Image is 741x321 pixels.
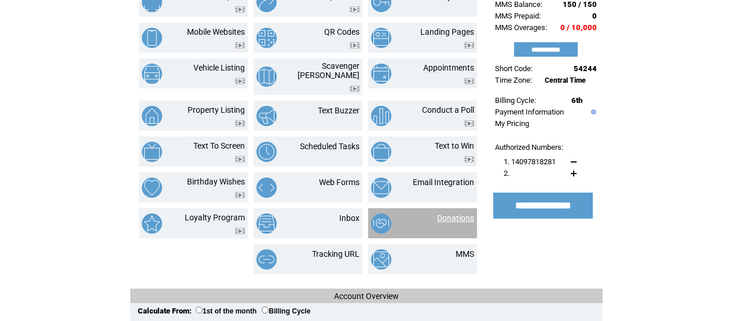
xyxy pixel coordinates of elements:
a: Landing Pages [420,27,474,36]
img: video.png [235,228,245,234]
a: QR Codes [324,27,360,36]
img: video.png [350,6,360,13]
img: video.png [464,156,474,163]
span: Billing Cycle: [495,96,536,105]
a: Scheduled Tasks [300,142,360,151]
img: mobile-websites.png [142,28,162,48]
img: video.png [350,42,360,49]
span: Account Overview [334,292,399,301]
a: Text To Screen [193,141,245,150]
label: Billing Cycle [262,307,310,315]
a: Appointments [423,63,474,72]
img: video.png [235,120,245,127]
a: Birthday Wishes [187,177,245,186]
img: scavenger-hunt.png [256,67,277,87]
img: tracking-url.png [256,249,277,270]
img: video.png [235,78,245,84]
a: Text Buzzer [318,106,360,115]
img: inbox.png [256,213,277,234]
a: MMS [456,249,474,259]
span: 54244 [574,64,597,73]
img: video.png [235,6,245,13]
img: text-to-win.png [371,142,391,162]
input: Billing Cycle [262,307,269,313]
img: loyalty-program.png [142,213,162,234]
span: Short Code: [495,64,533,73]
span: Calculate From: [138,307,192,315]
img: property-listing.png [142,106,162,126]
a: Email Integration [413,178,474,187]
img: mms.png [371,249,391,270]
img: scheduled-tasks.png [256,142,277,162]
img: conduct-a-poll.png [371,106,391,126]
a: Tracking URL [312,249,360,259]
a: Inbox [339,213,360,223]
img: qr-codes.png [256,28,277,48]
a: Donations [437,213,474,223]
input: 1st of the month [196,307,203,313]
img: landing-pages.png [371,28,391,48]
img: video.png [464,42,474,49]
img: video.png [464,78,474,84]
span: 0 / 10,000 [560,23,597,32]
label: 1st of the month [196,307,256,315]
span: MMS Overages: [495,23,547,32]
img: birthday-wishes.png [142,178,162,198]
img: appointments.png [371,64,391,84]
a: Mobile Websites [187,27,245,36]
img: donations.png [371,213,391,234]
span: Authorized Numbers: [495,143,563,152]
span: 1. 14097818281 [504,157,556,166]
img: text-buzzer.png [256,106,277,126]
img: video.png [350,86,360,92]
img: video.png [464,120,474,127]
img: vehicle-listing.png [142,64,162,84]
a: Text to Win [435,141,474,150]
span: Central Time [545,76,586,84]
a: Loyalty Program [185,213,245,222]
img: text-to-screen.png [142,142,162,162]
a: Payment Information [495,108,564,116]
a: Scavenger [PERSON_NAME] [298,61,360,80]
span: 6th [571,96,582,105]
span: Time Zone: [495,76,532,84]
img: video.png [235,156,245,163]
span: 0 [592,12,597,20]
a: Property Listing [188,105,245,115]
a: My Pricing [495,119,529,128]
span: 2. [504,169,509,178]
a: Web Forms [319,178,360,187]
img: video.png [235,42,245,49]
a: Conduct a Poll [422,105,474,115]
img: help.gif [588,109,596,115]
span: MMS Prepaid: [495,12,541,20]
img: video.png [235,192,245,198]
a: Vehicle Listing [193,63,245,72]
img: web-forms.png [256,178,277,198]
img: email-integration.png [371,178,391,198]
